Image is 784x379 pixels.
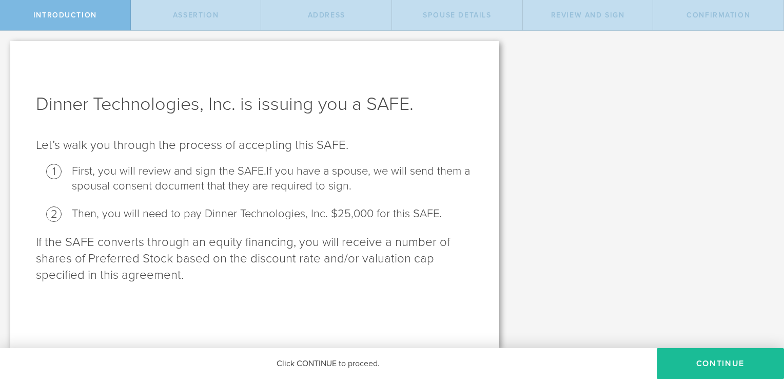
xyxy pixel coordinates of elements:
[423,11,491,20] span: Spouse Details
[36,137,474,154] p: Let’s walk you through the process of accepting this SAFE.
[551,11,625,20] span: Review and Sign
[72,206,474,221] li: Then, you will need to pay Dinner Technologies, Inc. $25,000 for this SAFE.
[36,234,474,283] p: If the SAFE converts through an equity financing, you will receive a number of shares of Preferre...
[36,92,474,117] h1: Dinner Technologies, Inc. is issuing you a SAFE.
[308,11,345,20] span: Address
[72,164,470,193] span: If you have a spouse, we will send them a spousal consent document that they are required to sign.
[687,11,750,20] span: Confirmation
[72,164,474,194] li: First, you will review and sign the SAFE.
[173,11,219,20] span: assertion
[657,348,784,379] button: Continue
[33,11,97,20] span: Introduction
